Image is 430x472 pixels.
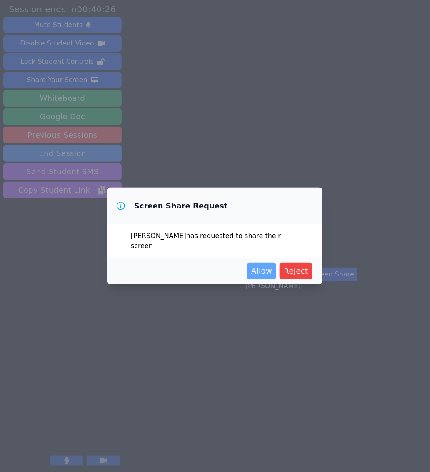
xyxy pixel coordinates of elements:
[280,263,312,279] button: Reject
[107,224,322,258] div: [PERSON_NAME] has requested to share their screen
[247,263,276,279] button: Allow
[251,265,272,277] span: Allow
[134,201,228,211] h3: Screen Share Request
[284,265,308,277] span: Reject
